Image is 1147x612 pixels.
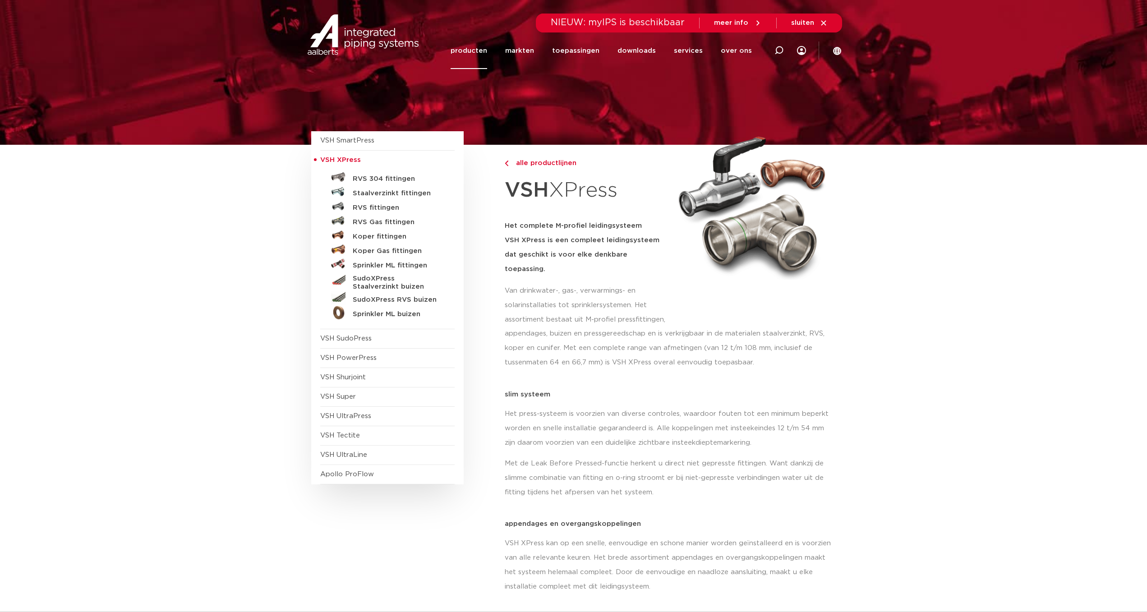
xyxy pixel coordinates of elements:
[320,335,372,342] a: VSH SudoPress
[353,233,442,241] h5: Koper fittingen
[320,374,366,381] a: VSH Shurjoint
[505,158,668,169] a: alle productlijnen
[674,32,703,69] a: services
[353,262,442,270] h5: Sprinkler ML fittingen
[320,242,455,257] a: Koper Gas fittingen
[320,471,374,478] a: Apollo ProFlow
[320,257,455,271] a: Sprinkler ML fittingen
[320,213,455,228] a: RVS Gas fittingen
[353,310,442,318] h5: Sprinkler ML buizen
[451,32,752,69] nav: Menu
[353,175,442,183] h5: RVS 304 fittingen
[320,184,455,199] a: Staalverzinkt fittingen
[353,204,442,212] h5: RVS fittingen
[320,354,377,361] a: VSH PowerPress
[791,19,814,26] span: sluiten
[320,432,360,439] a: VSH Tectite
[505,456,836,500] p: Met de Leak Before Pressed-functie herkent u direct niet gepresste fittingen. Want dankzij de sli...
[505,284,668,327] p: Van drinkwater-, gas-, verwarmings- en solarinstallaties tot sprinklersystemen. Het assortiment b...
[353,275,442,291] h5: SudoXPress Staalverzinkt buizen
[791,19,828,27] a: sluiten
[511,160,576,166] span: alle productlijnen
[721,32,752,69] a: over ons
[505,391,836,398] p: slim systeem
[320,393,356,400] a: VSH Super
[320,271,455,291] a: SudoXPress Staalverzinkt buizen
[353,247,442,255] h5: Koper Gas fittingen
[617,32,656,69] a: downloads
[551,18,685,27] span: NIEUW: myIPS is beschikbaar
[505,407,836,450] p: Het press-systeem is voorzien van diverse controles, waardoor fouten tot een minimum beperkt word...
[552,32,599,69] a: toepassingen
[320,156,361,163] span: VSH XPress
[505,180,549,201] strong: VSH
[505,32,534,69] a: markten
[505,219,668,276] h5: Het complete M-profiel leidingsysteem VSH XPress is een compleet leidingsysteem dat geschikt is v...
[320,228,455,242] a: Koper fittingen
[353,189,442,198] h5: Staalverzinkt fittingen
[797,32,806,69] div: my IPS
[353,296,442,304] h5: SudoXPress RVS buizen
[505,173,668,208] h1: XPress
[505,520,836,527] p: appendages en overgangskoppelingen
[320,451,367,458] a: VSH UltraLine
[714,19,748,26] span: meer info
[353,218,442,226] h5: RVS Gas fittingen
[320,199,455,213] a: RVS fittingen
[320,170,455,184] a: RVS 304 fittingen
[505,536,836,594] p: VSH XPress kan op een snelle, eenvoudige en schone manier worden geïnstalleerd en is voorzien van...
[320,413,371,419] a: VSH UltraPress
[451,32,487,69] a: producten
[505,161,508,166] img: chevron-right.svg
[320,305,455,320] a: Sprinkler ML buizen
[320,291,455,305] a: SudoXPress RVS buizen
[714,19,762,27] a: meer info
[320,137,374,144] a: VSH SmartPress
[505,327,836,370] p: appendages, buizen en pressgereedschap en is verkrijgbaar in de materialen staalverzinkt, RVS, ko...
